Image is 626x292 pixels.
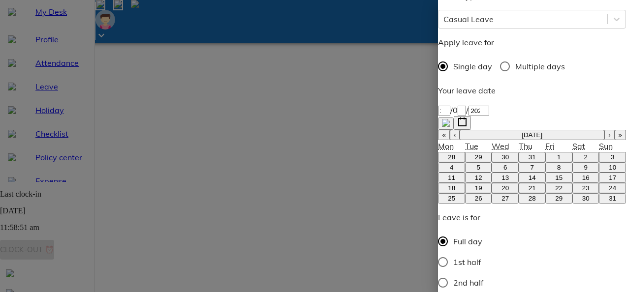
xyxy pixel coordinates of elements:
abbr: August 21, 2025 [529,184,536,192]
input: -- [458,106,466,116]
abbr: August 7, 2025 [530,164,533,171]
abbr: August 26, 2025 [475,195,482,202]
abbr: August 3, 2025 [611,153,614,161]
button: August 2, 2025 [572,152,599,162]
button: August 20, 2025 [492,183,519,193]
abbr: August 22, 2025 [555,184,563,192]
abbr: Saturday [572,141,585,151]
abbr: August 13, 2025 [501,174,509,181]
abbr: August 31, 2025 [609,195,616,202]
button: August 4, 2025 [438,162,465,173]
div: Casual Leave [443,13,494,25]
button: July 28, 2025 [438,152,465,162]
abbr: July 31, 2025 [529,153,536,161]
abbr: August 4, 2025 [450,164,453,171]
abbr: August 27, 2025 [501,195,509,202]
button: August 3, 2025 [599,152,626,162]
button: » [615,130,626,140]
abbr: August 12, 2025 [475,174,482,181]
abbr: Thursday [519,141,532,151]
abbr: August 10, 2025 [609,164,616,171]
button: August 17, 2025 [599,173,626,183]
abbr: August 20, 2025 [501,184,509,192]
button: August 18, 2025 [438,183,465,193]
abbr: July 30, 2025 [501,153,509,161]
abbr: August 8, 2025 [557,164,561,171]
button: « [438,130,449,140]
abbr: August 15, 2025 [555,174,563,181]
span: Full day [453,235,482,247]
span: Apply leave for [438,37,494,47]
abbr: August 11, 2025 [448,174,455,181]
abbr: August 24, 2025 [609,184,616,192]
abbr: August 30, 2025 [582,195,590,202]
abbr: August 25, 2025 [448,195,455,202]
abbr: Tuesday [465,141,478,151]
span: 1st half [453,256,481,268]
button: August 25, 2025 [438,193,465,204]
button: August 9, 2025 [572,162,599,173]
span: Single day [453,60,492,72]
abbr: August 6, 2025 [503,164,507,171]
button: [DATE] [460,130,604,140]
p: Leave is for [438,211,491,223]
span: / [450,105,453,115]
button: August 10, 2025 [599,162,626,173]
button: August 1, 2025 [545,152,572,162]
abbr: Friday [545,141,555,151]
button: August 19, 2025 [465,183,492,193]
button: August 16, 2025 [572,173,599,183]
abbr: July 28, 2025 [448,153,455,161]
button: August 13, 2025 [492,173,519,183]
button: August 11, 2025 [438,173,465,183]
button: August 24, 2025 [599,183,626,193]
span: Your leave date [438,86,496,95]
button: August 15, 2025 [545,173,572,183]
button: August 14, 2025 [519,173,546,183]
input: ---- [469,106,489,116]
abbr: August 16, 2025 [582,174,590,181]
img: clearIcon.00697547.svg [442,119,450,127]
abbr: Monday [438,141,454,151]
button: July 29, 2025 [465,152,492,162]
span: / [466,105,469,115]
input: -- [438,106,450,116]
button: › [604,130,614,140]
abbr: August 23, 2025 [582,184,590,192]
button: August 21, 2025 [519,183,546,193]
abbr: Sunday [599,141,613,151]
abbr: August 28, 2025 [529,195,536,202]
button: August 7, 2025 [519,162,546,173]
button: August 8, 2025 [545,162,572,173]
button: August 31, 2025 [599,193,626,204]
div: daytype [438,56,626,77]
abbr: July 29, 2025 [475,153,482,161]
button: August 5, 2025 [465,162,492,173]
button: August 23, 2025 [572,183,599,193]
button: August 30, 2025 [572,193,599,204]
abbr: August 14, 2025 [529,174,536,181]
button: August 12, 2025 [465,173,492,183]
abbr: August 29, 2025 [555,195,563,202]
abbr: August 9, 2025 [584,164,587,171]
abbr: August 17, 2025 [609,174,616,181]
button: August 26, 2025 [465,193,492,204]
span: 0 [453,105,458,115]
abbr: August 1, 2025 [557,153,561,161]
button: August 29, 2025 [545,193,572,204]
span: 2nd half [453,277,483,289]
abbr: August 19, 2025 [475,184,482,192]
button: ‹ [450,130,460,140]
button: August 6, 2025 [492,162,519,173]
abbr: August 18, 2025 [448,184,455,192]
abbr: August 5, 2025 [476,164,480,171]
abbr: Wednesday [492,141,509,151]
span: Multiple days [515,60,565,72]
abbr: August 2, 2025 [584,153,587,161]
button: August 28, 2025 [519,193,546,204]
button: July 30, 2025 [492,152,519,162]
button: August 22, 2025 [545,183,572,193]
button: August 27, 2025 [492,193,519,204]
button: July 31, 2025 [519,152,546,162]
